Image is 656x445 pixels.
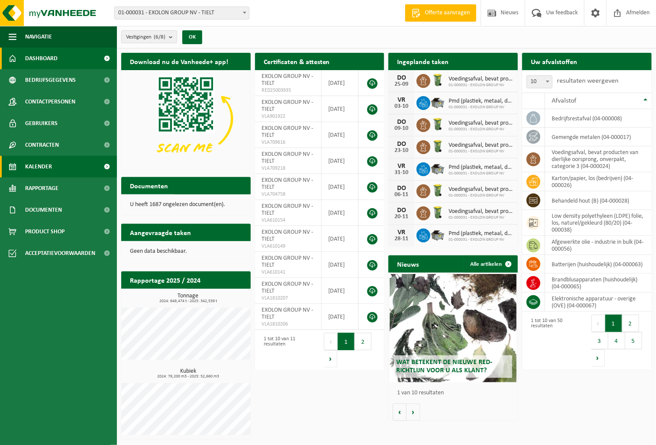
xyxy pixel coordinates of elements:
[25,177,58,199] span: Rapportage
[126,374,251,379] span: 2024: 79,200 m3 - 2025: 52,660 m3
[388,255,427,272] h2: Nieuws
[322,226,359,252] td: [DATE]
[262,139,315,146] span: VLA709616
[25,91,75,113] span: Contactpersonen
[393,207,410,214] div: DO
[322,148,359,174] td: [DATE]
[449,186,514,193] span: Voedingsafval, bevat producten van dierlijke oorsprong, onverpakt, categorie 3
[449,142,514,149] span: Voedingsafval, bevat producten van dierlijke oorsprong, onverpakt, categorie 3
[259,332,315,368] div: 1 tot 10 van 11 resultaten
[262,307,313,320] span: EXOLON GROUP NV - TIELT
[126,31,165,44] span: Vestigingen
[545,293,652,312] td: elektronische apparatuur - overige (OVE) (04-000067)
[262,165,315,172] span: VLA709218
[121,271,209,288] h2: Rapportage 2025 / 2024
[397,390,514,396] p: 1 van 10 resultaten
[322,278,359,304] td: [DATE]
[262,191,315,198] span: VLA704758
[545,146,652,172] td: voedingsafval, bevat producten van dierlijke oorsprong, onverpakt, categorie 3 (04-000024)
[393,229,410,236] div: VR
[449,120,514,127] span: Voedingsafval, bevat producten van dierlijke oorsprong, onverpakt, categorie 3
[545,274,652,293] td: brandblusapparaten (huishoudelijk) (04-000065)
[393,148,410,154] div: 23-10
[430,161,445,176] img: WB-5000-GAL-GY-01
[262,151,313,164] span: EXOLON GROUP NV - TIELT
[262,217,315,224] span: VLA610154
[393,170,410,176] div: 31-10
[25,48,58,69] span: Dashboard
[126,299,251,303] span: 2024: 649,474 t - 2025: 342,539 t
[449,164,514,171] span: Pmd (plastiek, metaal, drankkartons) (bedrijven)
[25,69,76,91] span: Bedrijfsgegevens
[262,87,315,94] span: RED25003935
[545,255,652,274] td: batterijen (huishoudelijk) (04-000063)
[262,281,313,294] span: EXOLON GROUP NV - TIELT
[121,224,200,241] h2: Aangevraagde taken
[393,141,410,148] div: DO
[393,126,410,132] div: 09-10
[449,83,514,88] span: 01-000031 - EXOLON GROUP NV
[262,177,313,190] span: EXOLON GROUP NV - TIELT
[130,202,242,208] p: U heeft 1687 ongelezen document(en).
[262,125,313,139] span: EXOLON GROUP NV - TIELT
[552,97,576,104] span: Afvalstof
[545,236,652,255] td: afgewerkte olie - industrie in bulk (04-000056)
[463,255,517,273] a: Alle artikelen
[355,333,372,350] button: 2
[405,4,476,22] a: Offerte aanvragen
[605,315,622,332] button: 1
[130,248,242,255] p: Geen data beschikbaar.
[262,321,315,328] span: VLA1810206
[115,7,249,19] span: 01-000031 - EXOLON GROUP NV - TIELT
[322,174,359,200] td: [DATE]
[545,172,652,191] td: karton/papier, los (bedrijven) (04-000026)
[449,237,514,242] span: 01-000031 - EXOLON GROUP NV
[126,368,251,379] h3: Kubiek
[430,139,445,154] img: WB-0140-HPE-GN-50
[262,255,313,268] span: EXOLON GROUP NV - TIELT
[121,70,251,167] img: Download de VHEPlus App
[121,177,177,194] h2: Documenten
[449,230,514,237] span: Pmd (plastiek, metaal, drankkartons) (bedrijven)
[393,81,410,87] div: 25-09
[393,97,410,103] div: VR
[390,274,517,382] a: Wat betekent de nieuwe RED-richtlijn voor u als klant?
[449,215,514,220] span: 01-000031 - EXOLON GROUP NV
[324,350,337,368] button: Next
[591,315,605,332] button: Previous
[324,333,338,350] button: Previous
[449,127,514,132] span: 01-000031 - EXOLON GROUP NV
[449,105,514,110] span: 01-000031 - EXOLON GROUP NV
[622,315,639,332] button: 2
[591,349,605,367] button: Next
[407,403,420,421] button: Volgende
[154,34,165,40] count: (6/8)
[430,227,445,242] img: WB-5000-GAL-GY-01
[393,185,410,192] div: DO
[25,242,95,264] span: Acceptatievoorwaarden
[262,243,315,250] span: VLA610149
[25,113,58,134] span: Gebruikers
[449,98,514,105] span: Pmd (plastiek, metaal, drankkartons) (bedrijven)
[430,183,445,198] img: WB-0140-HPE-GN-50
[262,99,313,113] span: EXOLON GROUP NV - TIELT
[262,269,315,276] span: VLA610141
[25,26,52,48] span: Navigatie
[545,191,652,210] td: behandeld hout (B) (04-000028)
[114,6,249,19] span: 01-000031 - EXOLON GROUP NV - TIELT
[449,171,514,176] span: 01-000031 - EXOLON GROUP NV
[396,359,492,374] span: Wat betekent de nieuwe RED-richtlijn voor u als klant?
[25,199,62,221] span: Documenten
[393,103,410,110] div: 03-10
[393,214,410,220] div: 20-11
[625,332,642,349] button: 5
[449,208,514,215] span: Voedingsafval, bevat producten van dierlijke oorsprong, onverpakt, categorie 3
[522,53,586,70] h2: Uw afvalstoffen
[322,304,359,330] td: [DATE]
[121,53,237,70] h2: Download nu de Vanheede+ app!
[322,252,359,278] td: [DATE]
[25,221,65,242] span: Product Shop
[430,95,445,110] img: WB-5000-GAL-GY-01
[393,74,410,81] div: DO
[322,70,359,96] td: [DATE]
